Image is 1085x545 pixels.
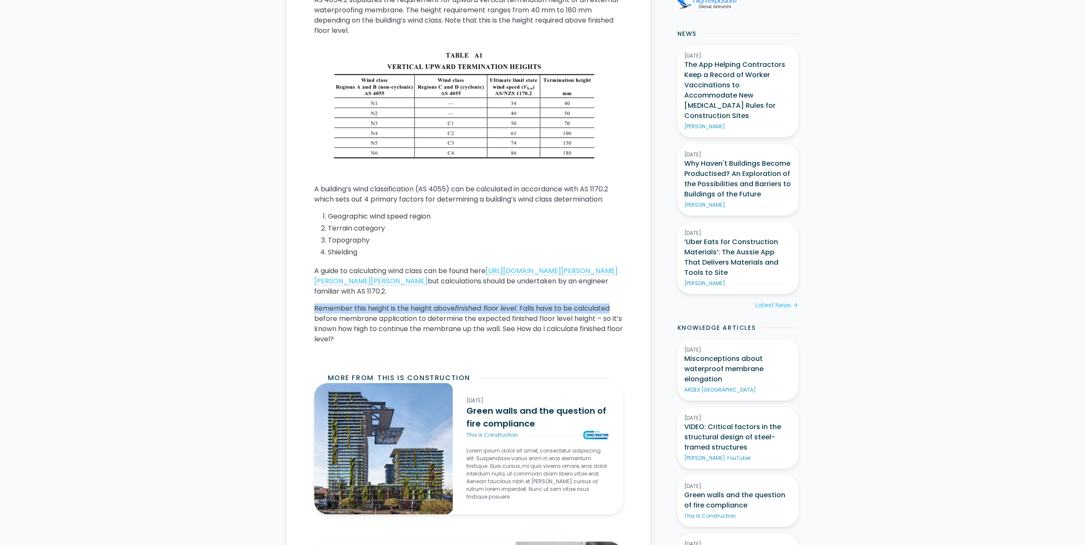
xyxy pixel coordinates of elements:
h2: This Is Construction [377,373,470,383]
a: [DATE]VIDEO: Critical factors in the structural design of steel-framed structures[PERSON_NAME] Yo... [677,407,799,469]
a: [DATE]The App Helping Contractors Keep a Record of Worker Vaccinations to Accommodate New [MEDICA... [677,45,799,137]
h3: Misconceptions about waterproof membrane elongation [684,354,792,384]
div: [DATE] [684,229,792,237]
a: Latest Newsarrow_forward [755,301,799,310]
p: Remember this height is the height above . Falls have to be calculated before membrane applicatio... [314,303,623,344]
h3: ‘Uber Eats for Construction Materials’: The Aussie App That Delivers Materials and Tools to Site [684,237,792,278]
div: [PERSON_NAME] [684,123,725,130]
div: [PERSON_NAME] [684,201,725,209]
p: A building’s wind classification (AS 4055) can be calculated in accordance with AS 1170.2 which s... [314,184,623,205]
div: [DATE] [684,151,792,159]
h3: Why Haven't Buildings Become Productised? An Exploration of the Possibilities and Barriers to Bui... [684,159,792,199]
div: ARDEX [GEOGRAPHIC_DATA] [684,386,756,394]
em: finished floor level [455,303,516,313]
a: [DATE]‘Uber Eats for Construction Materials’: The Aussie App That Delivers Materials and Tools to... [677,222,799,294]
div: [DATE] [466,397,609,404]
div: Latest News [755,301,791,310]
h3: The App Helping Contractors Keep a Record of Worker Vaccinations to Accommodate New [MEDICAL_DATA... [684,60,792,121]
div: arrow_forward [793,301,799,310]
h2: News [677,29,697,38]
a: [DATE]Green walls and the question of fire complianceThis Is Construction [677,476,799,527]
div: [DATE] [684,346,792,354]
img: Green walls and the question of fire compliance [582,430,609,440]
h3: Green walls and the question of fire compliance [466,404,609,430]
a: [DATE]Green walls and the question of fire complianceThis Is ConstructionGreen walls and the ques... [453,383,622,514]
img: Green walls and the question of fire compliance [314,383,453,514]
h2: Knowledge Articles [677,323,756,332]
div: This Is Construction [466,431,518,439]
div: This Is Construction [684,512,736,520]
h3: Green walls and the question of fire compliance [684,490,792,510]
div: [DATE] [684,414,792,422]
p: A guide to calculating wind class can be found here but calculations should be undertaken by an e... [314,266,623,297]
li: Terrain category [328,223,623,234]
h3: VIDEO: Critical factors in the structural design of steel-framed structures [684,422,792,453]
p: Lorem ipsum dolor sit amet, consectetur adipiscing elit. Suspendisse varius enim in eros elementu... [466,447,609,501]
li: Shielding [328,247,623,257]
div: [DATE] [684,52,792,60]
a: [DATE]Why Haven't Buildings Become Productised? An Exploration of the Possibilities and Barriers ... [677,144,799,216]
a: [URL][DOMAIN_NAME][PERSON_NAME][PERSON_NAME][PERSON_NAME] [314,266,618,286]
div: [PERSON_NAME] [684,280,725,287]
div: [PERSON_NAME] YouTuber [684,454,751,462]
h2: More from [328,373,374,383]
a: [DATE]Misconceptions about waterproof membrane elongationARDEX [GEOGRAPHIC_DATA] [677,339,799,401]
li: Topography [328,235,623,245]
li: Geographic wind speed region [328,211,623,222]
div: [DATE] [684,482,792,490]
